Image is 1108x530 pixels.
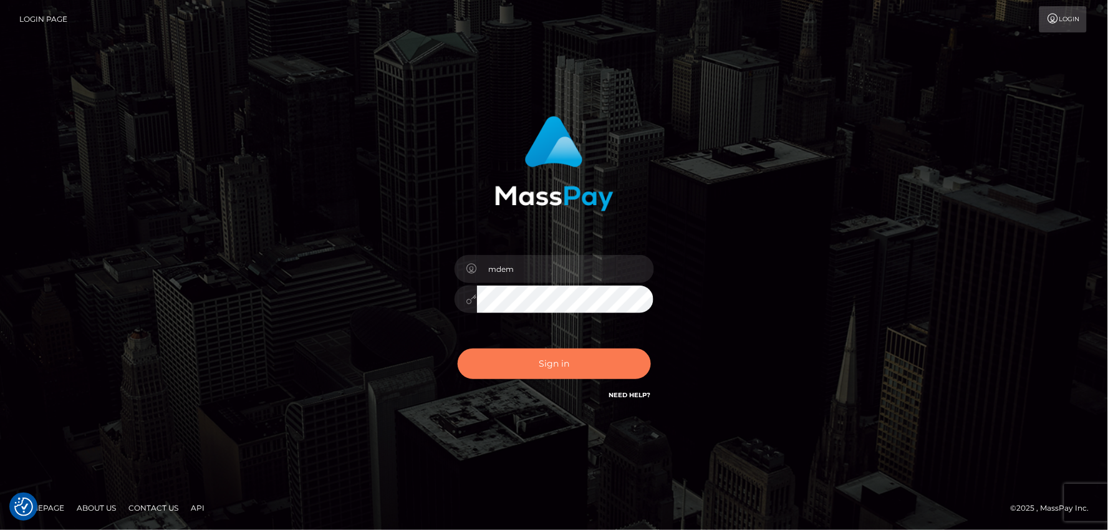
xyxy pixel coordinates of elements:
a: Login [1039,6,1087,32]
img: MassPay Login [495,116,614,211]
a: About Us [72,498,121,518]
div: © 2025 , MassPay Inc. [1011,501,1099,515]
a: Contact Us [123,498,183,518]
button: Sign in [458,349,651,379]
a: Homepage [14,498,69,518]
a: Login Page [19,6,67,32]
button: Consent Preferences [14,498,33,516]
img: Revisit consent button [14,498,33,516]
input: Username... [477,255,654,283]
a: Need Help? [609,391,651,399]
a: API [186,498,210,518]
